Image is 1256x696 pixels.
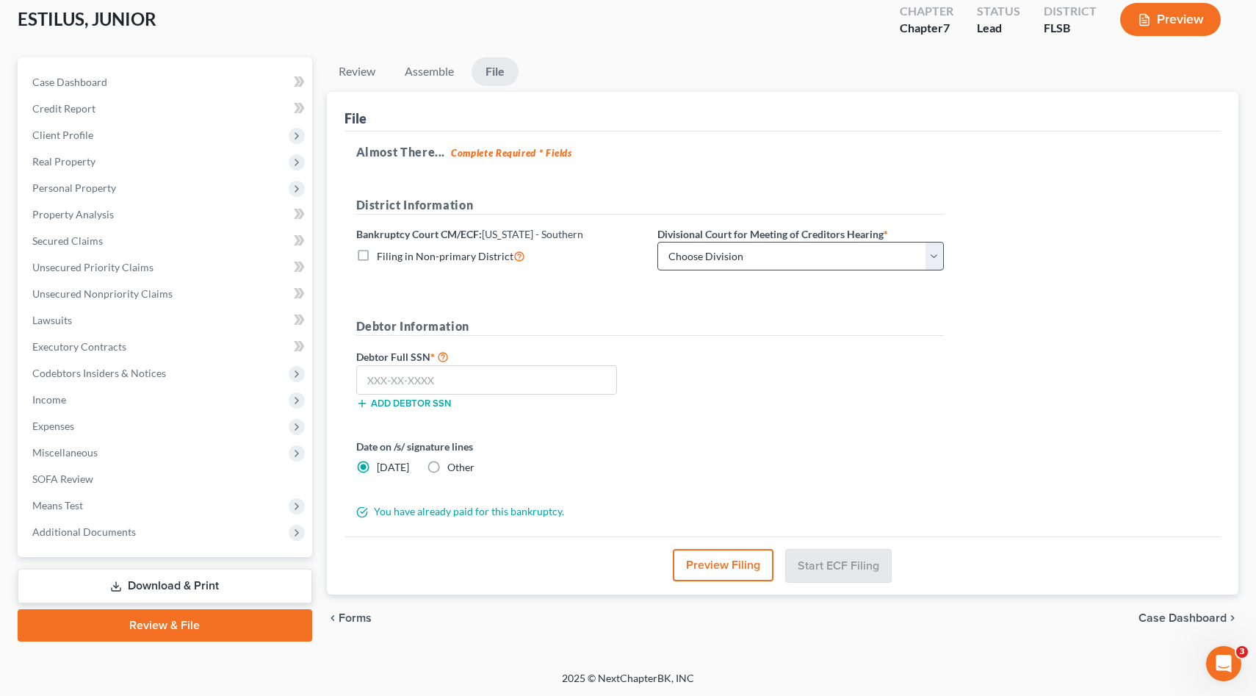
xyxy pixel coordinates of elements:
span: Lawsuits [32,314,72,326]
div: File [344,110,367,127]
label: Divisional Court for Meeting of Creditors Hearing [657,226,888,242]
span: [DATE] [377,461,409,473]
span: Additional Documents [32,525,136,538]
a: Unsecured Nonpriority Claims [21,281,312,307]
div: Chapter [900,3,953,20]
span: Unsecured Nonpriority Claims [32,287,173,300]
button: chevron_left Forms [327,612,391,624]
span: Other [447,461,474,473]
span: Executory Contracts [32,340,126,353]
span: Codebtors Insiders & Notices [32,367,166,379]
span: SOFA Review [32,473,93,485]
span: [US_STATE] - Southern [482,228,583,240]
div: Lead [977,20,1020,37]
i: chevron_right [1227,612,1238,624]
a: SOFA Review [21,466,312,492]
a: Secured Claims [21,228,312,254]
button: Preview [1120,3,1221,36]
span: Means Test [32,499,83,512]
h5: Almost There... [356,143,1210,161]
button: Add debtor SSN [356,398,451,409]
span: Forms [339,612,372,624]
iframe: Intercom live chat [1206,646,1241,681]
a: Case Dashboard [21,69,312,96]
button: Preview Filing [673,549,773,581]
a: Review [327,57,387,86]
span: Secured Claims [32,234,103,247]
span: Income [32,393,66,406]
span: Personal Property [32,182,116,194]
span: Case Dashboard [32,76,107,88]
strong: Complete Required * Fields [451,147,572,159]
h5: Debtor Information [356,317,944,336]
span: Expenses [32,420,74,432]
a: Executory Contracts [21,334,312,360]
span: Credit Report [32,102,95,115]
a: Assemble [393,57,466,86]
button: Start ECF Filing [785,549,892,583]
h5: District Information [356,196,944,215]
input: XXX-XX-XXXX [356,365,618,395]
span: Property Analysis [32,208,114,220]
i: chevron_left [327,612,339,624]
span: Filing in Non-primary District [377,250,513,262]
span: 7 [943,21,950,35]
span: 3 [1236,646,1248,658]
div: Chapter [900,20,953,37]
label: Bankruptcy Court CM/ECF: [356,226,583,242]
a: Property Analysis [21,201,312,228]
a: Case Dashboard chevron_right [1138,612,1238,624]
a: Download & Print [18,569,312,603]
div: District [1044,3,1097,20]
span: ESTILUS, JUNIOR [18,8,156,29]
a: Review & File [18,609,312,642]
label: Date on /s/ signature lines [356,439,643,454]
div: FLSB [1044,20,1097,37]
a: Credit Report [21,96,312,122]
span: Case Dashboard [1138,612,1227,624]
span: Real Property [32,155,95,168]
a: Unsecured Priority Claims [21,254,312,281]
span: Client Profile [32,129,93,141]
span: Miscellaneous [32,446,98,459]
div: Status [977,3,1020,20]
label: Debtor Full SSN [349,348,650,365]
span: Unsecured Priority Claims [32,261,154,273]
div: You have already paid for this bankruptcy. [349,504,951,519]
a: File [472,57,519,86]
a: Lawsuits [21,307,312,334]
